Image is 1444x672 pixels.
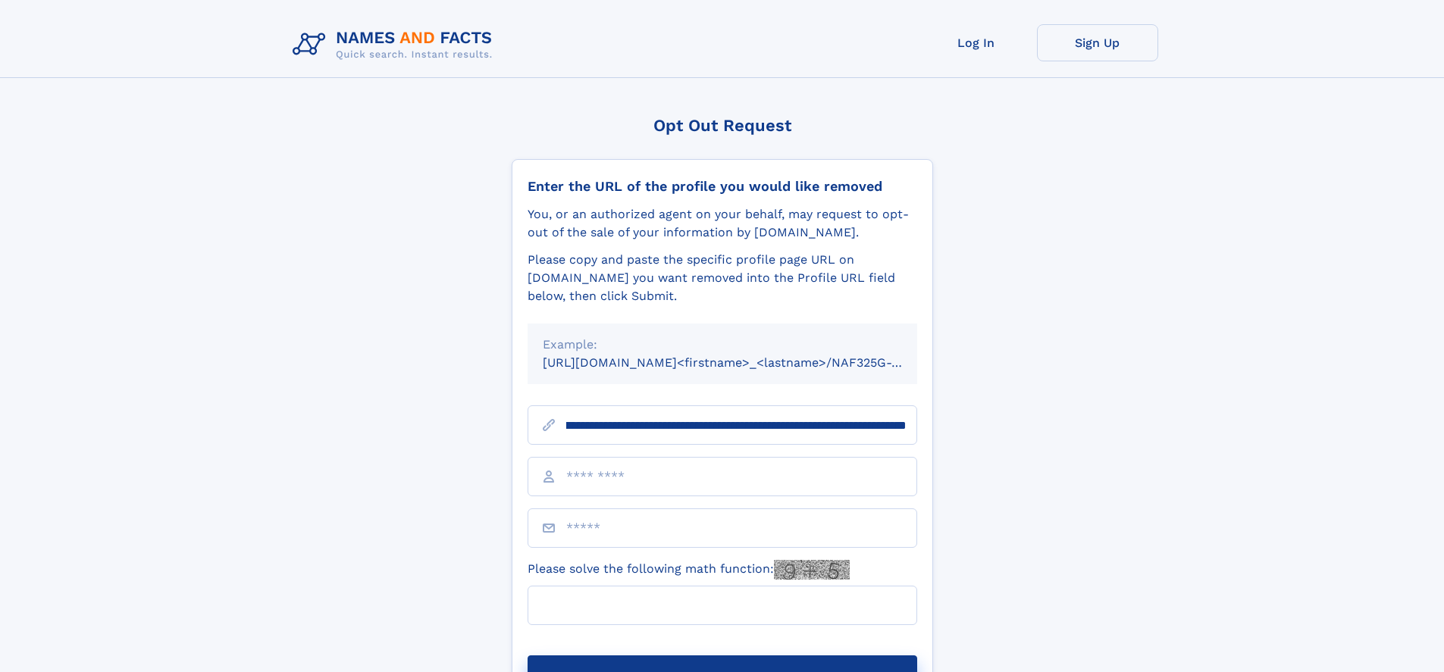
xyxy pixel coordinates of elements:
[543,355,946,370] small: [URL][DOMAIN_NAME]<firstname>_<lastname>/NAF325G-xxxxxxxx
[528,560,850,580] label: Please solve the following math function:
[287,24,505,65] img: Logo Names and Facts
[528,205,917,242] div: You, or an authorized agent on your behalf, may request to opt-out of the sale of your informatio...
[916,24,1037,61] a: Log In
[1037,24,1158,61] a: Sign Up
[543,336,902,354] div: Example:
[512,116,933,135] div: Opt Out Request
[528,178,917,195] div: Enter the URL of the profile you would like removed
[528,251,917,305] div: Please copy and paste the specific profile page URL on [DOMAIN_NAME] you want removed into the Pr...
